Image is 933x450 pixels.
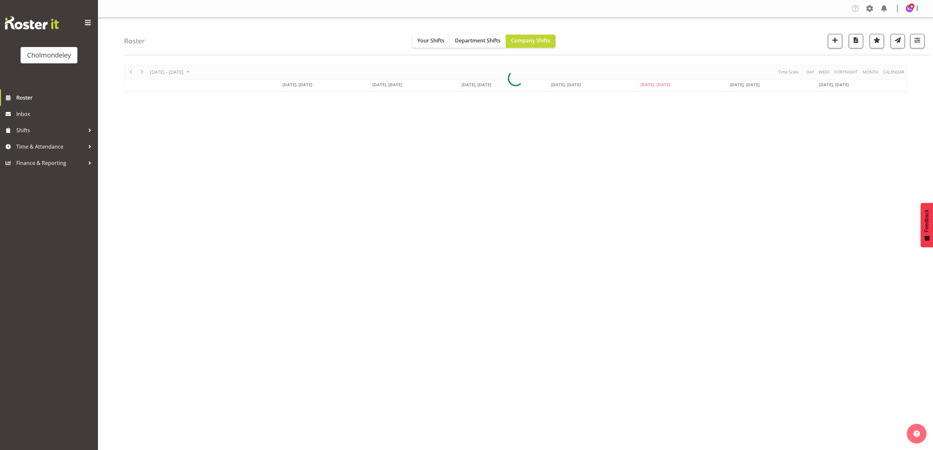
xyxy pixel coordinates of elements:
[913,430,920,437] img: help-xxl-2.png
[16,158,85,168] span: Finance & Reporting
[511,37,550,44] span: Company Shifts
[16,142,85,152] span: Time & Attendance
[450,35,506,48] button: Department Shifts
[921,203,933,247] button: Feedback - Show survey
[506,35,555,48] button: Company Shifts
[924,209,930,232] span: Feedback
[455,37,501,44] span: Department Shifts
[891,34,905,48] button: Send a list of all shifts for the selected filtered period to all rostered employees.
[412,35,450,48] button: Your Shifts
[910,34,925,48] button: Filter Shifts
[124,37,145,45] h4: Roster
[870,34,884,48] button: Highlight an important date within the roster.
[16,125,85,135] span: Shifts
[828,34,842,48] button: Add a new shift
[27,50,71,60] div: Cholmondeley
[417,37,444,44] span: Your Shifts
[16,109,95,119] span: Inbox
[5,16,59,29] img: Rosterit website logo
[906,5,913,12] img: victoria-spackman5507.jpg
[849,34,863,48] button: Download a PDF of the roster according to the set date range.
[16,93,95,103] span: Roster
